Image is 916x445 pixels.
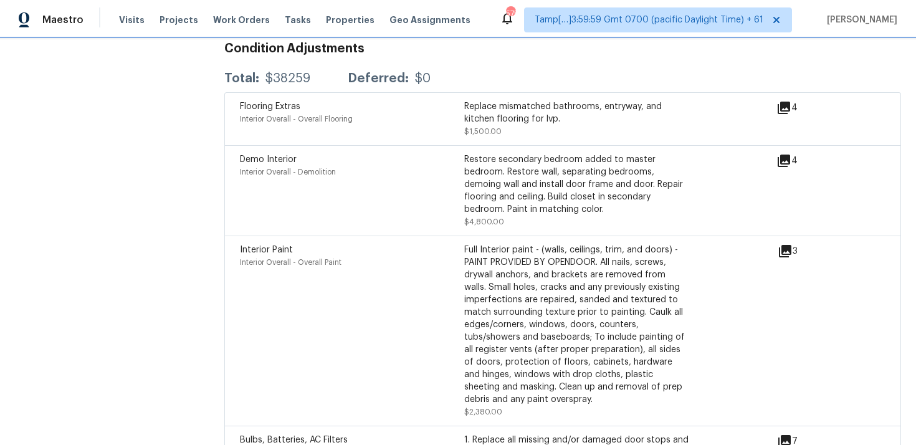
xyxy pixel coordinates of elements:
span: Flooring Extras [240,102,300,111]
span: Interior Overall - Demolition [240,168,336,176]
span: [PERSON_NAME] [822,14,897,26]
span: Visits [119,14,145,26]
div: 575 [506,7,515,20]
span: Work Orders [213,14,270,26]
div: 4 [776,153,837,168]
span: Interior Paint [240,246,293,254]
div: Restore secondary bedroom added to master bedroom. Restore wall, separating bedrooms, demoing wal... [464,153,689,216]
div: Replace mismatched bathrooms, entryway, and kitchen flooring for lvp. [464,100,689,125]
div: $0 [415,72,431,85]
div: 3 [778,244,837,259]
div: 4 [776,100,837,115]
span: Tasks [285,16,311,24]
span: Geo Assignments [389,14,470,26]
span: $4,800.00 [464,218,504,226]
div: Full Interior paint - (walls, ceilings, trim, and doors) - PAINT PROVIDED BY OPENDOOR. All nails,... [464,244,689,406]
span: Demo Interior [240,155,297,164]
span: Projects [160,14,198,26]
div: $38259 [265,72,310,85]
span: Properties [326,14,375,26]
span: Tamp[…]3:59:59 Gmt 0700 (pacific Daylight Time) + 61 [535,14,763,26]
div: Total: [224,72,259,85]
span: Interior Overall - Overall Flooring [240,115,353,123]
span: $1,500.00 [464,128,502,135]
span: Bulbs, Batteries, AC Filters [240,436,348,444]
span: Maestro [42,14,83,26]
span: Interior Overall - Overall Paint [240,259,341,266]
span: $2,380.00 [464,408,502,416]
h3: Condition Adjustments [224,42,901,55]
div: Deferred: [348,72,409,85]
